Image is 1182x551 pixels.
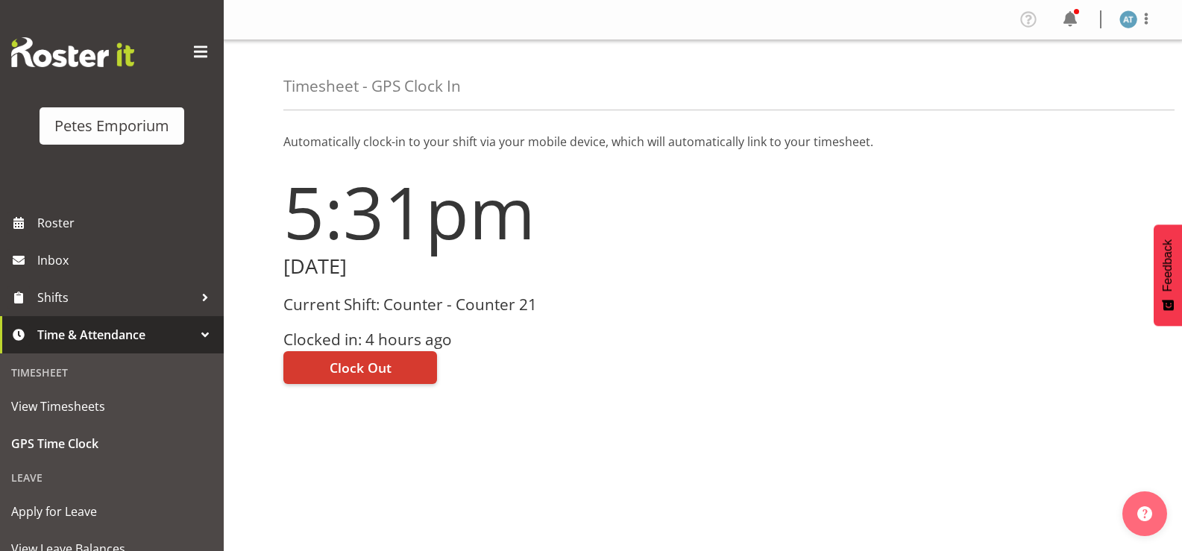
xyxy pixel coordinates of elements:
img: help-xxl-2.png [1137,506,1152,521]
button: Feedback - Show survey [1154,224,1182,326]
span: Apply for Leave [11,500,213,523]
a: Apply for Leave [4,493,220,530]
span: GPS Time Clock [11,432,213,455]
span: Feedback [1161,239,1175,292]
h3: Clocked in: 4 hours ago [283,331,694,348]
a: View Timesheets [4,388,220,425]
h1: 5:31pm [283,171,694,252]
h3: Current Shift: Counter - Counter 21 [283,296,694,313]
div: Leave [4,462,220,493]
span: Shifts [37,286,194,309]
button: Clock Out [283,351,437,384]
span: Inbox [37,249,216,271]
a: GPS Time Clock [4,425,220,462]
span: Clock Out [330,358,392,377]
div: Timesheet [4,357,220,388]
span: Roster [37,212,216,234]
span: Time & Attendance [37,324,194,346]
img: alex-micheal-taniwha5364.jpg [1119,10,1137,28]
div: Petes Emporium [54,115,169,137]
h4: Timesheet - GPS Clock In [283,78,461,95]
span: View Timesheets [11,395,213,418]
h2: [DATE] [283,255,694,278]
img: Rosterit website logo [11,37,134,67]
p: Automatically clock-in to your shift via your mobile device, which will automatically link to you... [283,133,1122,151]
